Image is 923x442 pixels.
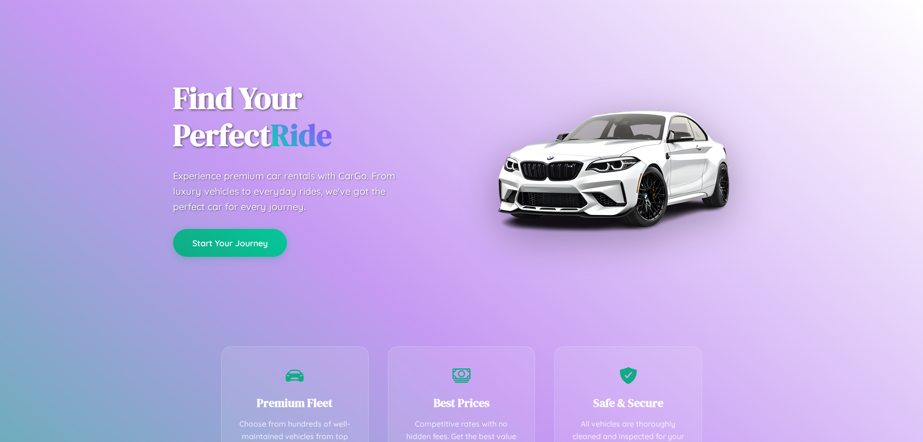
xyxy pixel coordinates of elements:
[569,395,687,411] h3: Safe & Secure
[236,395,354,411] h3: Premium Fleet
[493,48,733,289] img: Premium BMW car rental vehicle
[271,114,332,156] span: Ride
[173,229,287,257] button: Start Your Journey
[173,168,413,215] p: Experience premium car rentals with CarGo. From luxury vehicles to everyday rides, we've got the ...
[173,80,447,154] h1: Find Your Perfect
[403,395,521,411] h3: Best Prices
